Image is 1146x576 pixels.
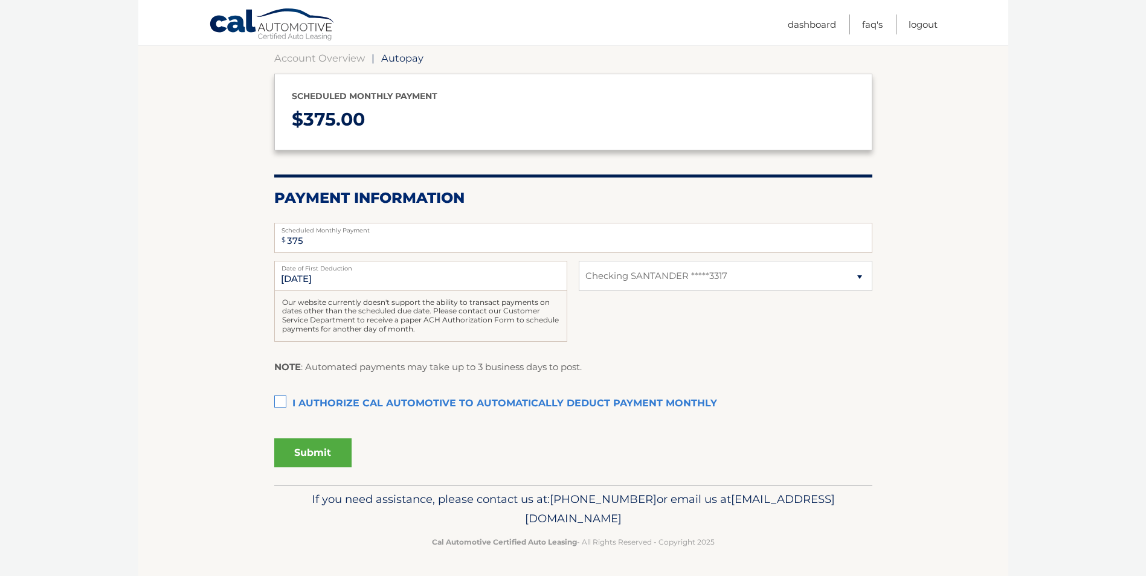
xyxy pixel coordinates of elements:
label: Date of First Deduction [274,261,567,270]
span: $ [278,226,289,254]
a: FAQ's [862,14,883,34]
button: Submit [274,438,352,467]
a: Account Overview [274,52,365,64]
p: $ [292,104,855,136]
span: [PHONE_NUMBER] [550,492,657,506]
a: Cal Automotive [209,8,336,43]
a: Dashboard [788,14,836,34]
strong: Cal Automotive Certified Auto Leasing [432,537,577,546]
p: Scheduled monthly payment [292,89,855,104]
p: If you need assistance, please contact us at: or email us at [282,490,864,528]
span: 375.00 [303,108,365,130]
a: Logout [909,14,938,34]
span: | [372,52,375,64]
strong: NOTE [274,361,301,373]
span: Autopay [381,52,423,64]
input: Payment Date [274,261,567,291]
label: Scheduled Monthly Payment [274,223,872,232]
div: Our website currently doesn't support the ability to transact payments on dates other than the sc... [274,291,567,342]
label: I authorize cal automotive to automatically deduct payment monthly [274,392,872,416]
input: Payment Amount [274,223,872,253]
p: : Automated payments may take up to 3 business days to post. [274,359,582,375]
h2: Payment Information [274,189,872,207]
p: - All Rights Reserved - Copyright 2025 [282,536,864,548]
span: [EMAIL_ADDRESS][DOMAIN_NAME] [525,492,835,525]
